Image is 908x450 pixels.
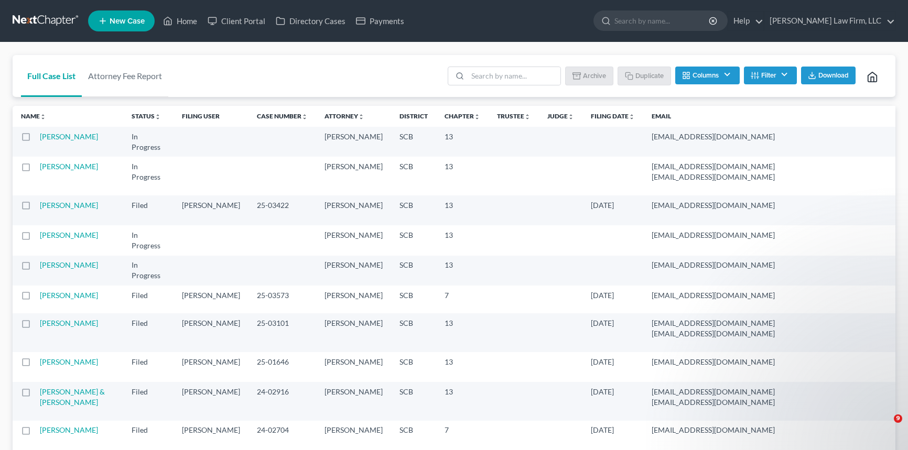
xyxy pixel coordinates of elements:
[675,67,739,84] button: Columns
[123,352,174,382] td: Filed
[591,112,635,120] a: Filing Dateunfold_more
[764,12,895,30] a: [PERSON_NAME] Law Firm, LLC
[894,414,902,423] span: 9
[582,286,643,313] td: [DATE]
[123,256,174,286] td: In Progress
[174,352,248,382] td: [PERSON_NAME]
[316,157,391,195] td: [PERSON_NAME]
[316,195,391,225] td: [PERSON_NAME]
[652,161,891,182] pre: [EMAIL_ADDRESS][DOMAIN_NAME] [EMAIL_ADDRESS][DOMAIN_NAME]
[436,127,489,157] td: 13
[436,286,489,313] td: 7
[468,67,560,85] input: Search by name...
[40,291,98,300] a: [PERSON_NAME]
[174,106,248,127] th: Filing User
[132,112,161,120] a: Statusunfold_more
[316,127,391,157] td: [PERSON_NAME]
[652,200,891,211] pre: [EMAIL_ADDRESS][DOMAIN_NAME]
[629,114,635,120] i: unfold_more
[391,286,436,313] td: SCB
[316,382,391,420] td: [PERSON_NAME]
[391,106,436,127] th: District
[158,12,202,30] a: Home
[40,425,98,434] a: [PERSON_NAME]
[316,286,391,313] td: [PERSON_NAME]
[445,112,480,120] a: Chapterunfold_more
[257,112,308,120] a: Case Numberunfold_more
[174,195,248,225] td: [PERSON_NAME]
[316,352,391,382] td: [PERSON_NAME]
[40,114,46,120] i: unfold_more
[202,12,271,30] a: Client Portal
[652,387,891,408] pre: [EMAIL_ADDRESS][DOMAIN_NAME] [EMAIL_ADDRESS][DOMAIN_NAME]
[801,67,856,84] button: Download
[547,112,574,120] a: Judgeunfold_more
[728,12,763,30] a: Help
[174,286,248,313] td: [PERSON_NAME]
[391,382,436,420] td: SCB
[582,352,643,382] td: [DATE]
[391,127,436,157] td: SCB
[21,55,82,97] a: Full Case List
[40,387,105,407] a: [PERSON_NAME] & [PERSON_NAME]
[123,225,174,255] td: In Progress
[652,230,891,240] pre: [EMAIL_ADDRESS][DOMAIN_NAME]
[40,231,98,239] a: [PERSON_NAME]
[652,260,891,270] pre: [EMAIL_ADDRESS][DOMAIN_NAME]
[652,357,891,367] pre: [EMAIL_ADDRESS][DOMAIN_NAME]
[391,313,436,352] td: SCB
[391,225,436,255] td: SCB
[582,313,643,352] td: [DATE]
[614,11,710,30] input: Search by name...
[155,114,161,120] i: unfold_more
[436,195,489,225] td: 13
[174,382,248,420] td: [PERSON_NAME]
[872,414,898,440] iframe: Intercom live chat
[301,114,308,120] i: unfold_more
[123,313,174,352] td: Filed
[174,313,248,352] td: [PERSON_NAME]
[123,382,174,420] td: Filed
[248,313,316,352] td: 25-03101
[40,162,98,171] a: [PERSON_NAME]
[123,157,174,195] td: In Progress
[123,127,174,157] td: In Progress
[582,195,643,225] td: [DATE]
[652,131,891,142] pre: [EMAIL_ADDRESS][DOMAIN_NAME]
[123,286,174,313] td: Filed
[82,55,168,97] a: Attorney Fee Report
[110,17,145,25] span: New Case
[316,256,391,286] td: [PERSON_NAME]
[316,225,391,255] td: [PERSON_NAME]
[248,195,316,225] td: 25-03422
[436,352,489,382] td: 13
[818,71,849,80] span: Download
[248,352,316,382] td: 25-01646
[391,256,436,286] td: SCB
[652,425,891,435] pre: [EMAIL_ADDRESS][DOMAIN_NAME]
[325,112,364,120] a: Attorneyunfold_more
[643,106,900,127] th: Email
[391,352,436,382] td: SCB
[474,114,480,120] i: unfold_more
[271,12,351,30] a: Directory Cases
[744,67,797,84] button: Filter
[40,201,98,210] a: [PERSON_NAME]
[40,260,98,269] a: [PERSON_NAME]
[582,382,643,420] td: [DATE]
[123,195,174,225] td: Filed
[436,225,489,255] td: 13
[40,132,98,141] a: [PERSON_NAME]
[40,319,98,327] a: [PERSON_NAME]
[568,114,574,120] i: unfold_more
[652,290,891,301] pre: [EMAIL_ADDRESS][DOMAIN_NAME]
[436,313,489,352] td: 13
[436,157,489,195] td: 13
[391,157,436,195] td: SCB
[40,357,98,366] a: [PERSON_NAME]
[497,112,531,120] a: Trusteeunfold_more
[436,256,489,286] td: 13
[316,313,391,352] td: [PERSON_NAME]
[248,286,316,313] td: 25-03573
[524,114,531,120] i: unfold_more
